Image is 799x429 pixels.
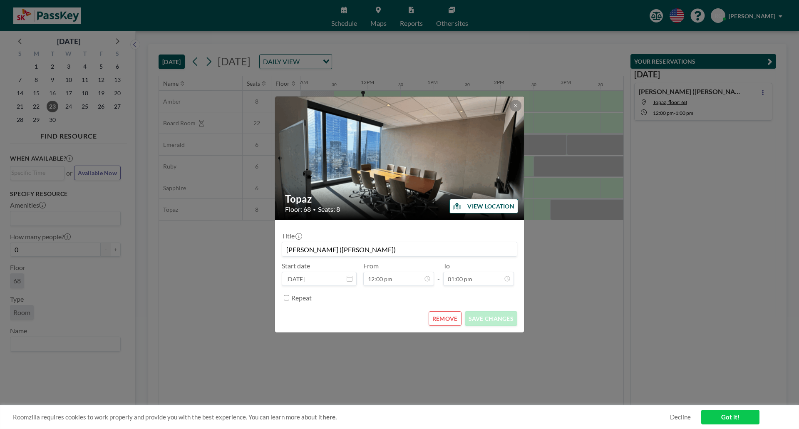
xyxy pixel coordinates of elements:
a: Decline [670,413,691,421]
input: (No title) [282,242,517,256]
label: To [443,262,450,270]
a: here. [323,413,337,421]
button: VIEW LOCATION [449,199,518,213]
span: - [437,265,440,283]
button: REMOVE [429,311,462,326]
span: • [313,206,316,213]
span: Seats: 8 [318,205,340,213]
img: 537.gif [275,88,525,229]
label: Title [282,232,301,240]
label: Repeat [291,294,312,302]
label: Start date [282,262,310,270]
span: Roomzilla requires cookies to work properly and provide you with the best experience. You can lea... [13,413,670,421]
a: Got it! [701,410,759,424]
button: SAVE CHANGES [465,311,517,326]
label: From [363,262,379,270]
h2: Topaz [285,193,515,205]
span: Floor: 68 [285,205,311,213]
